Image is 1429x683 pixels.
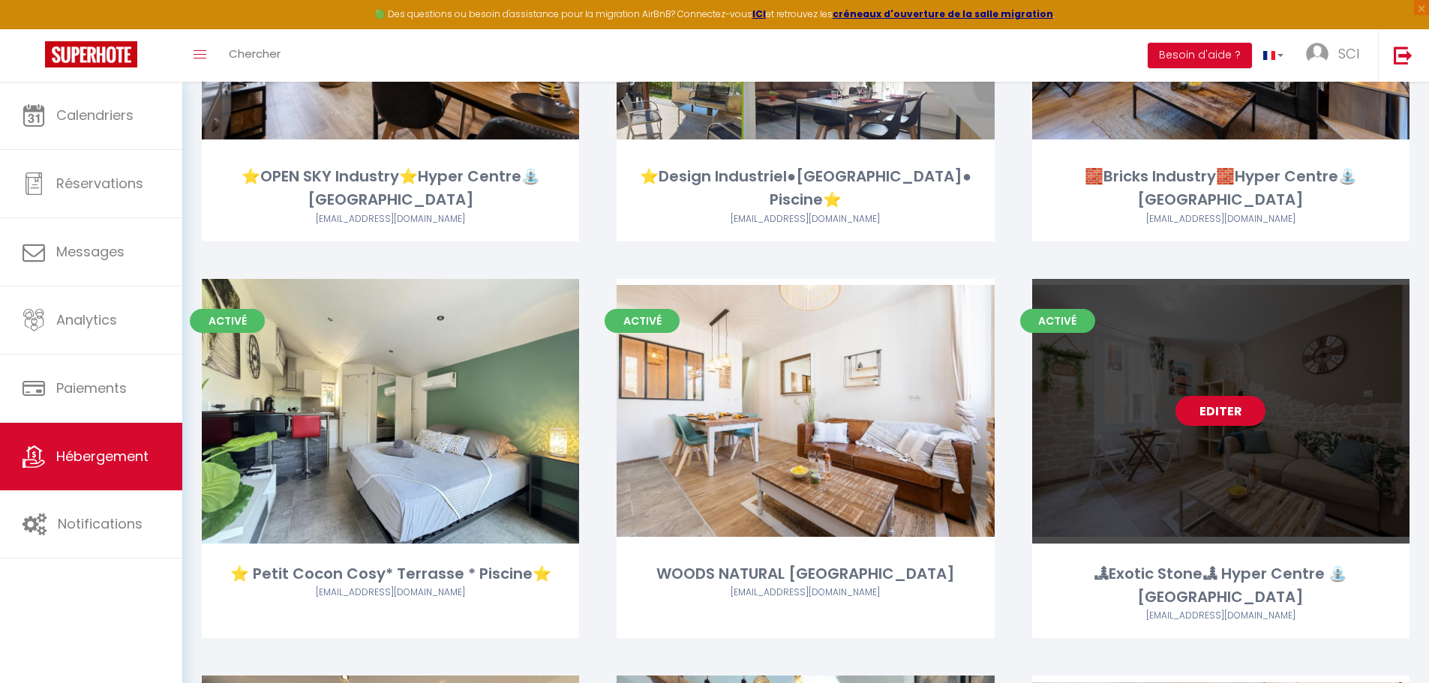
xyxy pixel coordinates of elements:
[45,41,137,67] img: Super Booking
[833,7,1053,20] a: créneaux d'ouverture de la salle migration
[1306,43,1328,65] img: ...
[229,46,281,61] span: Chercher
[617,586,994,600] div: Airbnb
[617,212,994,226] div: Airbnb
[190,309,265,333] span: Activé
[617,165,994,212] div: ⭐Design Industriel●[GEOGRAPHIC_DATA]● Piscine⭐
[58,514,143,533] span: Notifications
[1032,609,1409,623] div: Airbnb
[56,174,143,193] span: Réservations
[1338,44,1359,63] span: SCI
[56,447,149,466] span: Hébergement
[1020,309,1095,333] span: Activé
[752,7,766,20] a: ICI
[56,242,125,261] span: Messages
[1032,212,1409,226] div: Airbnb
[56,310,117,329] span: Analytics
[617,562,994,586] div: WOODS NATURAL [GEOGRAPHIC_DATA]
[218,29,292,82] a: Chercher
[1032,562,1409,610] div: 🏞Exotic Stone🏞 Hyper Centre ⛲ [GEOGRAPHIC_DATA]
[1032,165,1409,212] div: 🧱Bricks Industry🧱Hyper Centre⛲[GEOGRAPHIC_DATA]
[12,6,57,51] button: Ouvrir le widget de chat LiveChat
[202,586,579,600] div: Airbnb
[202,562,579,586] div: ⭐ Petit Cocon Cosy* Terrasse * Piscine⭐
[1175,396,1265,426] a: Editer
[202,165,579,212] div: ⭐OPEN SKY Industry⭐Hyper Centre⛲ [GEOGRAPHIC_DATA]
[56,379,127,397] span: Paiements
[605,309,680,333] span: Activé
[1148,43,1252,68] button: Besoin d'aide ?
[56,106,134,124] span: Calendriers
[1394,46,1412,64] img: logout
[1295,29,1378,82] a: ... SCI
[202,212,579,226] div: Airbnb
